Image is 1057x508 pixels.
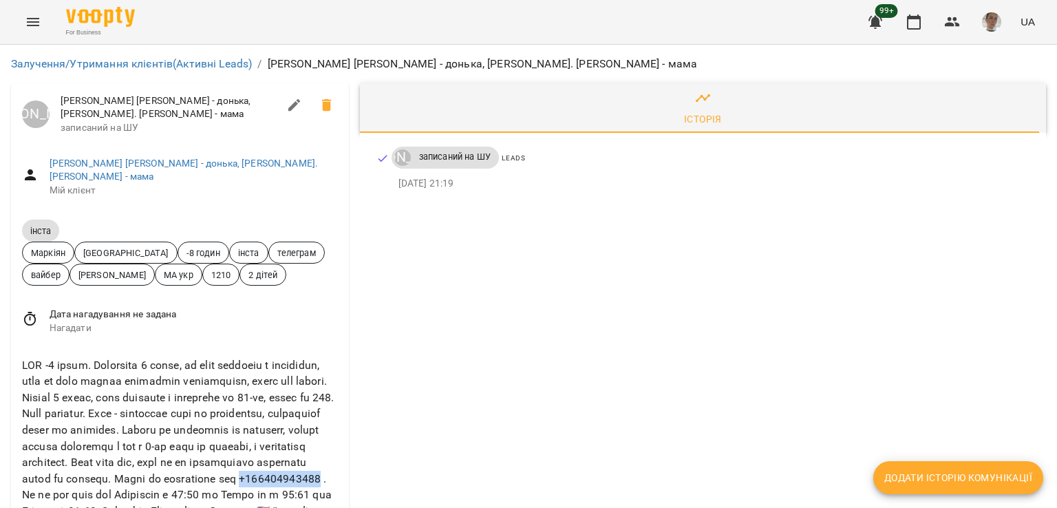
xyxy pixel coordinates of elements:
[203,268,239,282] span: 1210
[392,149,411,166] a: [PERSON_NAME]
[240,268,286,282] span: 2 дітей
[75,246,177,260] span: [GEOGRAPHIC_DATA]
[982,12,1001,32] img: 4dd45a387af7859874edf35ff59cadb1.jpg
[66,7,135,27] img: Voopty Logo
[875,4,898,18] span: 99+
[23,268,69,282] span: вайбер
[178,246,228,260] span: -8 годин
[1021,14,1035,29] span: UA
[66,28,135,37] span: For Business
[23,246,74,260] span: Маркіян
[50,158,319,182] a: [PERSON_NAME] [PERSON_NAME] - донька, [PERSON_NAME]. [PERSON_NAME] - мама
[230,246,268,260] span: інста
[411,151,499,163] span: записаний на ШУ
[257,56,261,72] li: /
[684,111,722,127] div: Історія
[269,246,324,260] span: телеграм
[17,6,50,39] button: Menu
[50,184,338,198] span: Мій клієнт
[11,57,252,70] a: Залучення/Утримання клієнтів(Активні Leads)
[884,469,1032,486] span: Додати історію комунікації
[61,121,278,135] span: записаний на ШУ
[398,177,1024,191] p: [DATE] 21:19
[22,225,59,237] span: інста
[50,321,338,335] span: Нагадати
[22,100,50,128] div: Луцук Маркіян
[873,461,1043,494] button: Додати історію комунікації
[50,308,338,321] span: Дата нагадування не задана
[61,94,278,121] span: [PERSON_NAME] [PERSON_NAME] - донька, [PERSON_NAME]. [PERSON_NAME] - мама
[11,56,1046,72] nav: breadcrumb
[502,154,526,162] span: Leads
[22,100,50,128] a: [PERSON_NAME]
[70,268,154,282] span: [PERSON_NAME]
[268,56,698,72] p: [PERSON_NAME] [PERSON_NAME] - донька, [PERSON_NAME]. [PERSON_NAME] - мама
[1015,9,1040,34] button: UA
[394,149,411,166] div: Луцук Маркіян
[156,268,202,282] span: МА укр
